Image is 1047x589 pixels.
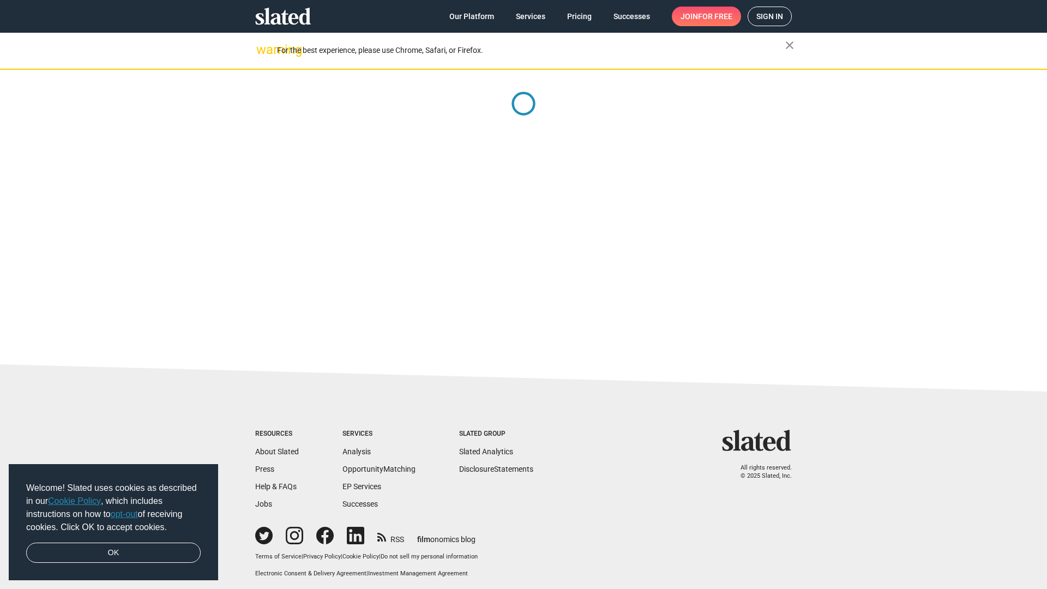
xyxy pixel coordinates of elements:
[255,430,299,438] div: Resources
[558,7,600,26] a: Pricing
[342,553,379,560] a: Cookie Policy
[366,570,368,577] span: |
[256,43,269,56] mat-icon: warning
[507,7,554,26] a: Services
[417,535,430,544] span: film
[516,7,545,26] span: Services
[748,7,792,26] a: Sign in
[26,543,201,563] a: dismiss cookie message
[377,528,404,545] a: RSS
[672,7,741,26] a: Joinfor free
[567,7,592,26] span: Pricing
[255,570,366,577] a: Electronic Consent & Delivery Agreement
[381,553,478,561] button: Do not sell my personal information
[342,482,381,491] a: EP Services
[255,553,302,560] a: Terms of Service
[459,447,513,456] a: Slated Analytics
[111,509,138,519] a: opt-out
[26,482,201,534] span: Welcome! Slated uses cookies as described in our , which includes instructions on how to of recei...
[341,553,342,560] span: |
[729,464,792,480] p: All rights reserved. © 2025 Slated, Inc.
[756,7,783,26] span: Sign in
[255,447,299,456] a: About Slated
[605,7,659,26] a: Successes
[459,465,533,473] a: DisclosureStatements
[277,43,785,58] div: For the best experience, please use Chrome, Safari, or Firefox.
[459,430,533,438] div: Slated Group
[368,570,468,577] a: Investment Management Agreement
[255,500,272,508] a: Jobs
[48,496,101,506] a: Cookie Policy
[342,465,416,473] a: OpportunityMatching
[255,482,297,491] a: Help & FAQs
[441,7,503,26] a: Our Platform
[342,430,416,438] div: Services
[9,464,218,581] div: cookieconsent
[417,526,476,545] a: filmonomics blog
[681,7,732,26] span: Join
[698,7,732,26] span: for free
[449,7,494,26] span: Our Platform
[379,553,381,560] span: |
[783,39,796,52] mat-icon: close
[342,447,371,456] a: Analysis
[342,500,378,508] a: Successes
[302,553,303,560] span: |
[303,553,341,560] a: Privacy Policy
[255,465,274,473] a: Press
[613,7,650,26] span: Successes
